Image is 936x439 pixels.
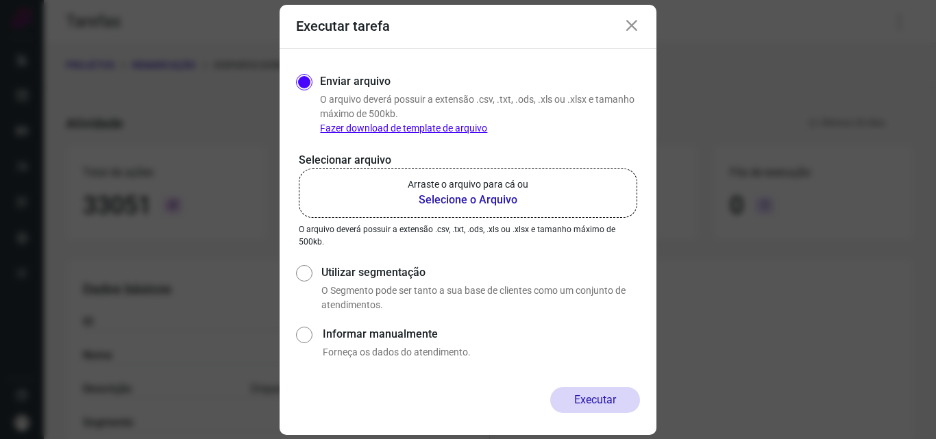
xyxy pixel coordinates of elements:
p: O arquivo deverá possuir a extensão .csv, .txt, .ods, .xls ou .xlsx e tamanho máximo de 500kb. [320,92,640,136]
b: Selecione o Arquivo [408,192,528,208]
p: O Segmento pode ser tanto a sua base de clientes como um conjunto de atendimentos. [321,284,640,312]
label: Utilizar segmentação [321,264,640,281]
p: Forneça os dados do atendimento. [323,345,640,360]
label: Informar manualmente [323,326,640,342]
label: Enviar arquivo [320,73,391,90]
p: O arquivo deverá possuir a extensão .csv, .txt, .ods, .xls ou .xlsx e tamanho máximo de 500kb. [299,223,637,248]
h3: Executar tarefa [296,18,390,34]
button: Executar [550,387,640,413]
a: Fazer download de template de arquivo [320,123,487,134]
p: Arraste o arquivo para cá ou [408,177,528,192]
p: Selecionar arquivo [299,152,637,168]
